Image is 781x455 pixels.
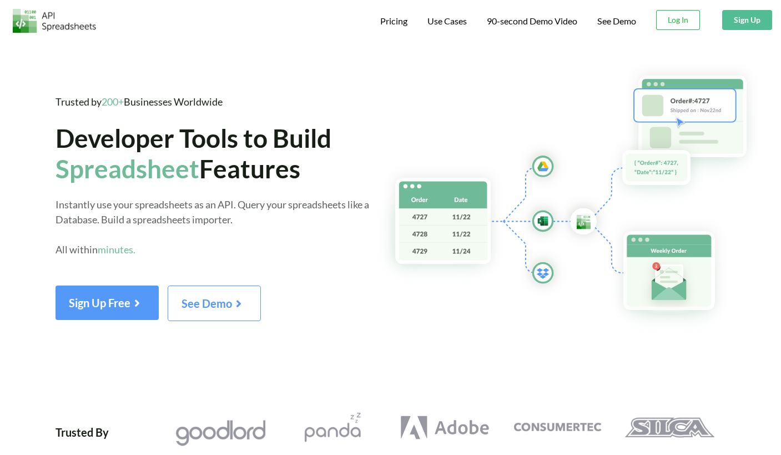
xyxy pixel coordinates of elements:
img: Consumertec Logo [512,413,602,443]
a: See Demo [597,16,636,27]
img: Adobe Logo [400,413,490,443]
span: Developer Tools to Build Features [56,123,331,184]
span: Sign Up Free [69,296,145,309]
span: Pricing [380,16,407,26]
span: 90-second Demo Video [487,17,577,26]
a: Pandazzz Logo [276,413,389,442]
img: Logo.png [13,9,96,33]
img: Goodlord Logo [175,418,265,448]
div: Trusted By [56,413,109,448]
span: See Demo [182,297,247,310]
a: Adobe Logo [389,413,501,443]
button: Log In [656,10,700,30]
img: Pandazzz Logo [288,413,377,442]
span: Trusted by Businesses Worldwide [56,96,223,108]
button: Sign Up [722,10,772,30]
button: Sign Up Free [56,286,159,320]
img: Silca Logo [624,413,714,443]
span: Spreadsheet [56,153,199,184]
span: minutes. [98,243,135,256]
a: See Demo [168,301,261,310]
img: Hero Spreadsheet Flow [375,61,781,335]
a: Silca Logo [613,413,725,443]
span: Instantly use your spreadsheets as an API. Query your spreadsheets like a Database. Build a sprea... [56,198,369,256]
button: See Demo [168,286,261,321]
span: Use Cases [427,16,467,26]
span: 200+ [102,96,124,108]
a: Consumertec Logo [501,413,613,443]
a: Goodlord Logo [164,413,276,448]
